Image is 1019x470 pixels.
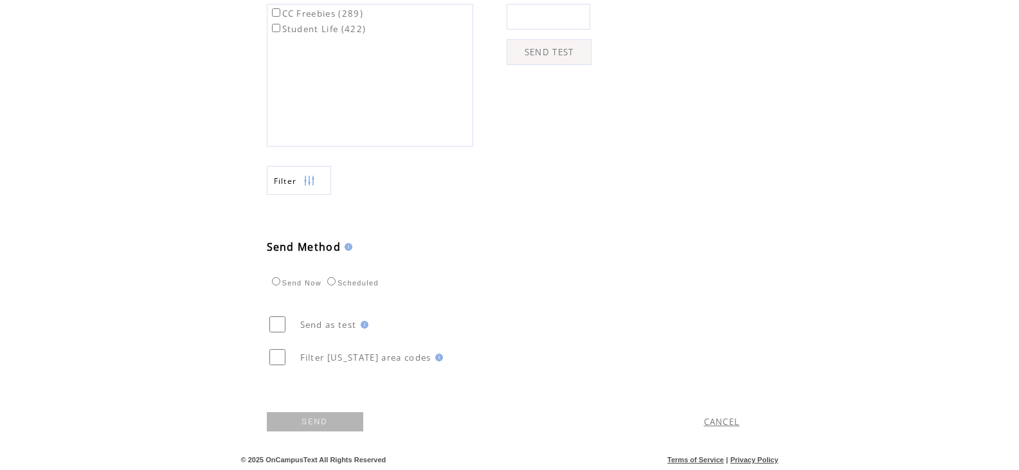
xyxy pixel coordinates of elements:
[303,167,315,195] img: filters.png
[272,24,280,32] input: Student Life (422)
[431,354,443,361] img: help.gif
[269,279,321,287] label: Send Now
[272,277,280,285] input: Send Now
[327,277,336,285] input: Scheduled
[241,456,386,464] span: © 2025 OnCampusText All Rights Reserved
[324,279,379,287] label: Scheduled
[341,243,352,251] img: help.gif
[267,240,341,254] span: Send Method
[272,8,280,17] input: CC Freebies (289)
[357,321,368,329] img: help.gif
[730,456,779,464] a: Privacy Policy
[274,176,297,186] span: Show filters
[267,412,363,431] a: SEND
[269,8,364,19] label: CC Freebies (289)
[726,456,728,464] span: |
[267,166,331,195] a: Filter
[667,456,724,464] a: Terms of Service
[300,352,431,363] span: Filter [US_STATE] area codes
[269,23,366,35] label: Student Life (422)
[300,319,357,330] span: Send as test
[507,39,591,65] a: SEND TEST
[704,416,740,428] a: CANCEL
